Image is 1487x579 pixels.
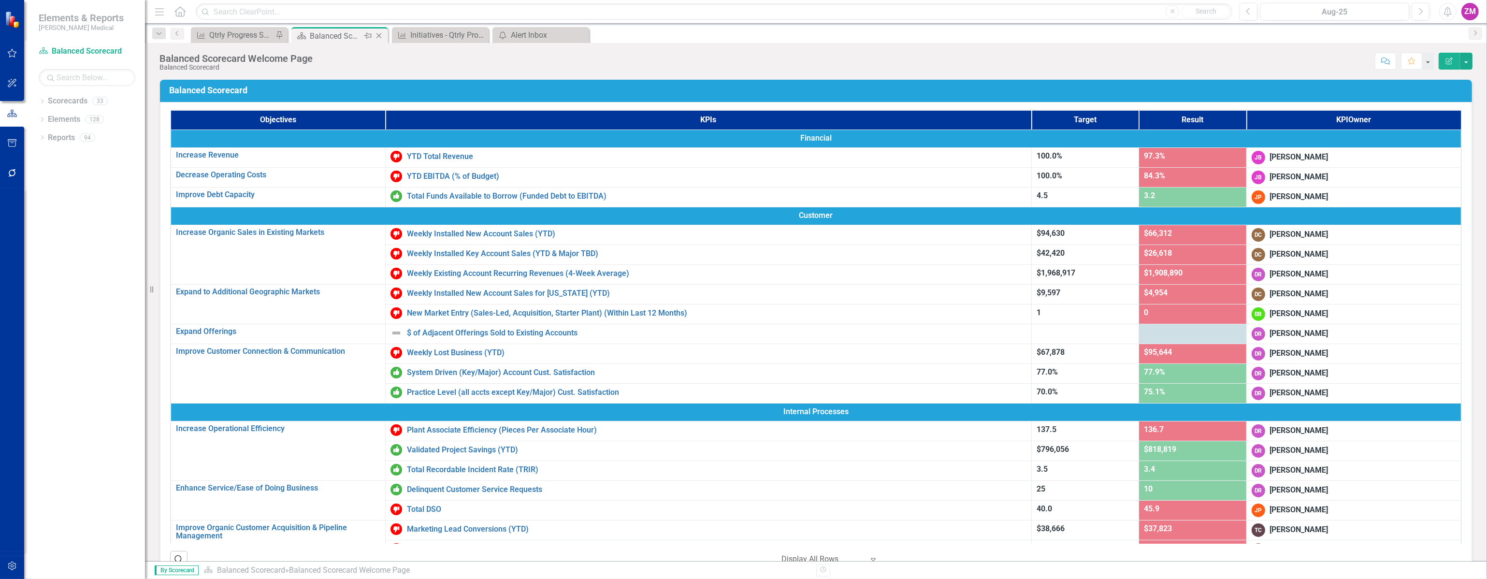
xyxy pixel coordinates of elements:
[1246,167,1461,187] td: Double-Click to Edit
[1037,464,1048,474] span: 3.5
[1144,171,1165,180] span: 84.3%
[386,284,1032,304] td: Double-Click to Edit Right Click for Context Menu
[176,133,1456,144] span: Financial
[407,230,1026,238] a: Weekly Installed New Account Sales (YTD)
[1037,248,1065,258] span: $42,420
[1264,6,1406,18] div: Aug-25
[1246,147,1461,167] td: Double-Click to Edit
[171,207,1461,225] td: Double-Click to Edit
[289,565,410,575] div: Balanced Scorecard Welcome Page
[407,269,1026,278] a: Weekly Existing Account Recurring Revenues (4-Week Average)
[1252,327,1265,341] div: DR
[1270,524,1328,536] div: [PERSON_NAME]
[1252,424,1265,438] div: DR
[1144,484,1153,493] span: 10
[92,97,108,105] div: 33
[386,461,1032,480] td: Double-Click to Edit Right Click for Context Menu
[1037,504,1052,513] span: 40.0
[386,540,1032,560] td: Double-Click to Edit Right Click for Context Menu
[39,46,135,57] a: Balanced Scorecard
[176,288,380,296] a: Expand to Additional Geographic Markets
[1252,151,1265,164] div: JB
[1270,289,1328,300] div: [PERSON_NAME]
[171,130,1461,147] td: Double-Click to Edit
[390,367,402,378] img: On or Above Target
[85,116,104,124] div: 128
[407,465,1026,474] a: Total Recordable Incident Rate (TRIR)
[1144,504,1159,513] span: 45.9
[1144,229,1172,238] span: $66,312
[390,387,402,398] img: On or Above Target
[171,187,386,207] td: Double-Click to Edit Right Click for Context Menu
[407,388,1026,397] a: Practice Level (all accts except Key/Major) Cust. Satisfaction
[176,228,380,237] a: Increase Organic Sales in Existing Markets
[1246,421,1461,441] td: Double-Click to Edit
[390,327,402,339] img: Not Defined
[48,132,75,144] a: Reports
[386,225,1032,245] td: Double-Click to Edit Right Click for Context Menu
[1270,445,1328,456] div: [PERSON_NAME]
[1037,387,1058,396] span: 70.0%
[1270,249,1328,260] div: [PERSON_NAME]
[1270,152,1328,163] div: [PERSON_NAME]
[1144,387,1165,396] span: 75.1%
[410,29,486,41] div: Initiatives - Qtrly Progress Survey of New Technology
[390,248,402,260] img: Below Target
[171,225,386,284] td: Double-Click to Edit Right Click for Context Menu
[1144,191,1155,200] span: 3.2
[386,264,1032,284] td: Double-Click to Edit Right Click for Context Menu
[386,147,1032,167] td: Double-Click to Edit Right Click for Context Menu
[390,464,402,476] img: On or Above Target
[1252,464,1265,478] div: DR
[1246,520,1461,540] td: Double-Click to Edit
[176,424,380,433] a: Increase Operational Efficiency
[1246,383,1461,403] td: Double-Click to Edit
[386,363,1032,383] td: Double-Click to Edit Right Click for Context Menu
[407,505,1026,514] a: Total DSO
[171,403,1461,421] td: Double-Click to Edit
[390,504,402,515] img: Below Target
[1144,151,1165,160] span: 97.3%
[171,480,386,520] td: Double-Click to Edit Right Click for Context Menu
[1196,7,1216,15] span: Search
[1252,523,1265,537] div: TC
[394,29,486,41] a: Initiatives - Qtrly Progress Survey of New Technology
[155,565,199,575] span: By Scorecard
[1270,368,1328,379] div: [PERSON_NAME]
[203,565,809,576] div: »
[1252,288,1265,301] div: DC
[407,485,1026,494] a: Delinquent Customer Service Requests
[1260,3,1409,20] button: Aug-25
[1144,445,1176,454] span: $818,819
[390,347,402,359] img: Below Target
[390,288,402,299] img: Below Target
[390,444,402,456] img: On or Above Target
[386,245,1032,264] td: Double-Click to Edit Right Click for Context Menu
[1144,464,1155,474] span: 3.4
[1252,248,1265,261] div: DC
[159,64,313,71] div: Balanced Scorecard
[176,210,1456,221] span: Customer
[1246,540,1461,560] td: Double-Click to Edit
[386,383,1032,403] td: Double-Click to Edit Right Click for Context Menu
[1037,367,1058,376] span: 77.0%
[39,69,135,86] input: Search Below...
[171,147,386,167] td: Double-Click to Edit Right Click for Context Menu
[390,484,402,495] img: On or Above Target
[1144,524,1172,533] span: $37,823
[386,187,1032,207] td: Double-Click to Edit Right Click for Context Menu
[1144,268,1183,277] span: $1,908,890
[196,3,1232,20] input: Search ClearPoint...
[390,424,402,436] img: Below Target
[176,151,380,159] a: Increase Revenue
[495,29,587,41] a: Alert Inbox
[390,190,402,202] img: On or Above Target
[407,426,1026,434] a: Plant Associate Efficiency (Pieces Per Associate Hour)
[1246,324,1461,344] td: Double-Click to Edit
[1144,288,1168,297] span: $4,954
[1270,425,1328,436] div: [PERSON_NAME]
[176,171,380,179] a: Decrease Operating Costs
[386,500,1032,520] td: Double-Click to Edit Right Click for Context Menu
[1246,480,1461,500] td: Double-Click to Edit
[48,96,87,107] a: Scorecards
